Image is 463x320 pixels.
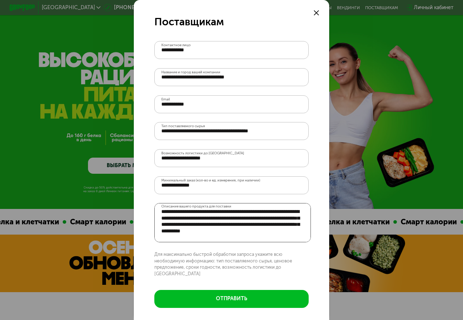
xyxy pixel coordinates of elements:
[161,204,231,210] label: Описание вашего продукта для поставки
[161,179,260,183] label: Минимальный заказ (кол-во и ед. измерения, при наличии)
[154,290,309,308] button: отправить
[161,98,170,102] label: Email
[161,71,220,74] label: Название и город вашей компании
[154,251,309,277] p: Для максимально быстрой обработки запроса укажите всю необходимую информацию: тип поставляемого с...
[161,44,191,47] label: Контактное лицо
[154,15,309,28] div: Поставщикам
[161,125,205,128] label: Тип поставляемого сырья
[161,152,244,155] label: Возможность логистики до [GEOGRAPHIC_DATA]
